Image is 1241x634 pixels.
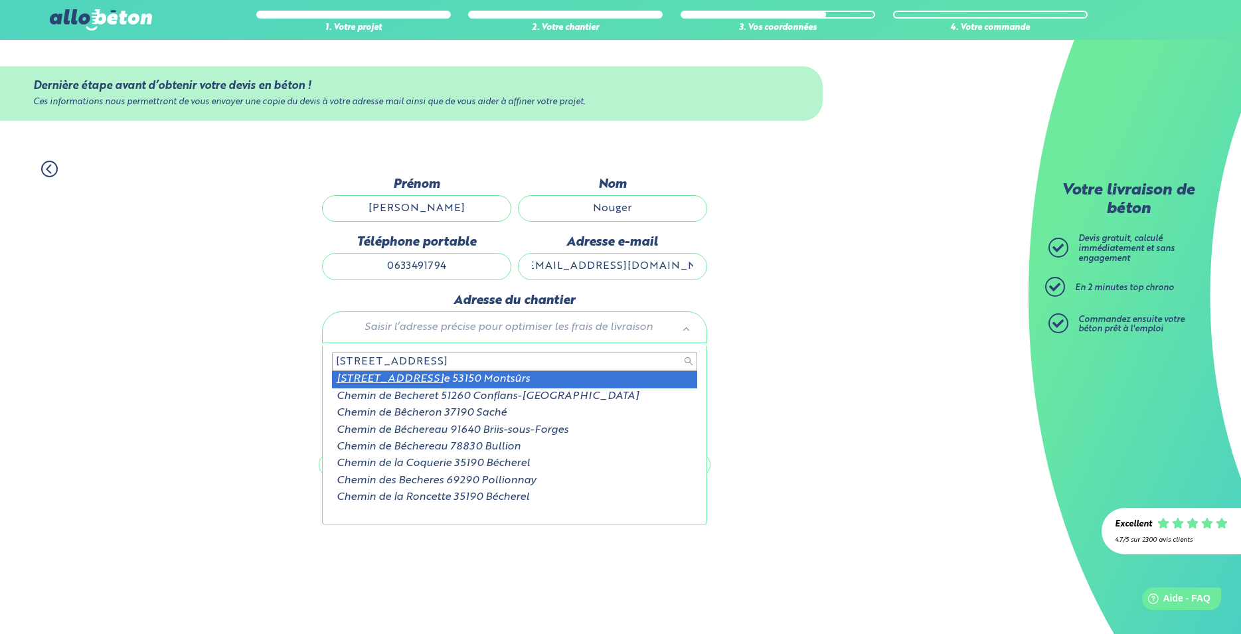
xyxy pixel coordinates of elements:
[332,455,697,472] div: Chemin de la Coquerie 35190 Bécherel
[332,489,697,506] div: Chemin de la Roncette 35190 Bécherel
[337,374,444,384] span: [STREET_ADDRESS]
[332,405,697,422] div: Chemin de Bêcheron 37190 Saché
[332,439,697,455] div: Chemin de Béchereau 78830 Bullion
[332,473,697,489] div: Chemin des Becheres 69290 Pollionnay
[332,422,697,439] div: Chemin de Béchereau 91640 Briis-sous-Forges
[1123,582,1226,619] iframe: Help widget launcher
[332,371,697,388] div: e 53150 Montsûrs
[332,388,697,405] div: Chemin de Becheret 51260 Conflans-[GEOGRAPHIC_DATA]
